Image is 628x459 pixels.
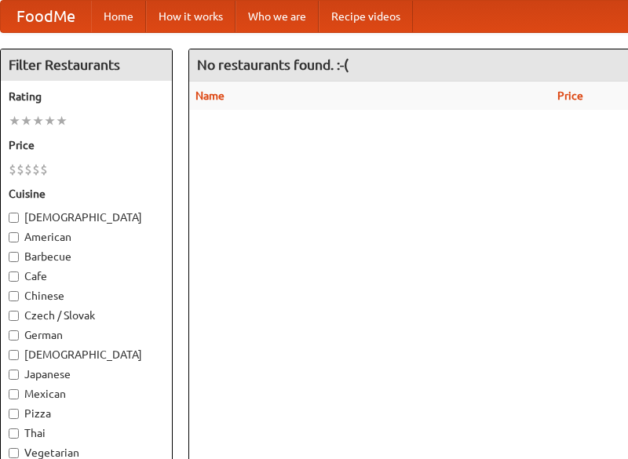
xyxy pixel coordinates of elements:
input: Cafe [9,271,19,282]
li: ★ [9,112,20,129]
input: German [9,330,19,341]
h5: Rating [9,89,164,104]
a: FoodMe [1,1,91,32]
label: [DEMOGRAPHIC_DATA] [9,209,164,225]
li: ★ [44,112,56,129]
label: Mexican [9,386,164,402]
li: $ [24,161,32,178]
a: How it works [146,1,235,32]
label: Japanese [9,366,164,382]
a: Recipe videos [319,1,413,32]
input: American [9,232,19,242]
label: German [9,327,164,343]
li: $ [40,161,48,178]
input: Vegetarian [9,448,19,458]
input: Barbecue [9,252,19,262]
a: Home [91,1,146,32]
label: Czech / Slovak [9,308,164,323]
h4: Filter Restaurants [1,49,172,81]
label: Pizza [9,406,164,421]
h5: Cuisine [9,186,164,202]
li: $ [32,161,40,178]
label: Cafe [9,268,164,284]
input: Pizza [9,409,19,419]
li: ★ [56,112,68,129]
label: American [9,229,164,245]
input: Czech / Slovak [9,311,19,321]
label: [DEMOGRAPHIC_DATA] [9,347,164,362]
li: $ [9,161,16,178]
input: Mexican [9,389,19,399]
input: Thai [9,428,19,439]
a: Price [557,89,583,102]
input: [DEMOGRAPHIC_DATA] [9,213,19,223]
input: Japanese [9,370,19,380]
label: Chinese [9,288,164,304]
li: ★ [32,112,44,129]
h5: Price [9,137,164,153]
li: $ [16,161,24,178]
a: Name [195,89,225,102]
label: Thai [9,425,164,441]
ng-pluralize: No restaurants found. :-( [197,57,349,72]
input: [DEMOGRAPHIC_DATA] [9,350,19,360]
label: Barbecue [9,249,164,264]
input: Chinese [9,291,19,301]
li: ★ [20,112,32,129]
a: Who we are [235,1,319,32]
